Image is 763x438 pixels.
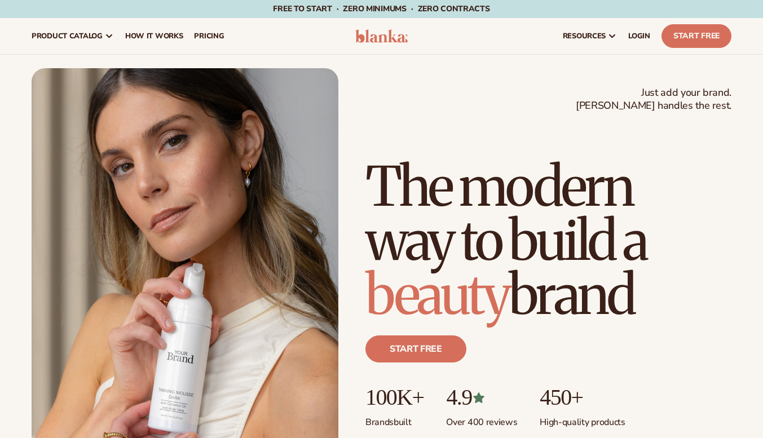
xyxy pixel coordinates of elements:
a: Start Free [661,24,731,48]
p: Over 400 reviews [446,410,517,428]
a: LOGIN [623,18,656,54]
span: Just add your brand. [PERSON_NAME] handles the rest. [576,86,731,113]
p: 450+ [540,385,625,410]
a: How It Works [120,18,189,54]
span: resources [563,32,606,41]
span: Free to start · ZERO minimums · ZERO contracts [273,3,489,14]
span: How It Works [125,32,183,41]
img: logo [355,29,408,43]
span: beauty [365,261,509,329]
p: 100K+ [365,385,424,410]
h1: The modern way to build a brand [365,160,731,322]
p: High-quality products [540,410,625,428]
span: LOGIN [628,32,650,41]
p: Brands built [365,410,424,428]
span: product catalog [32,32,103,41]
a: Start free [365,335,466,362]
a: resources [557,18,623,54]
a: pricing [188,18,230,54]
span: pricing [194,32,224,41]
a: product catalog [26,18,120,54]
p: 4.9 [446,385,517,410]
